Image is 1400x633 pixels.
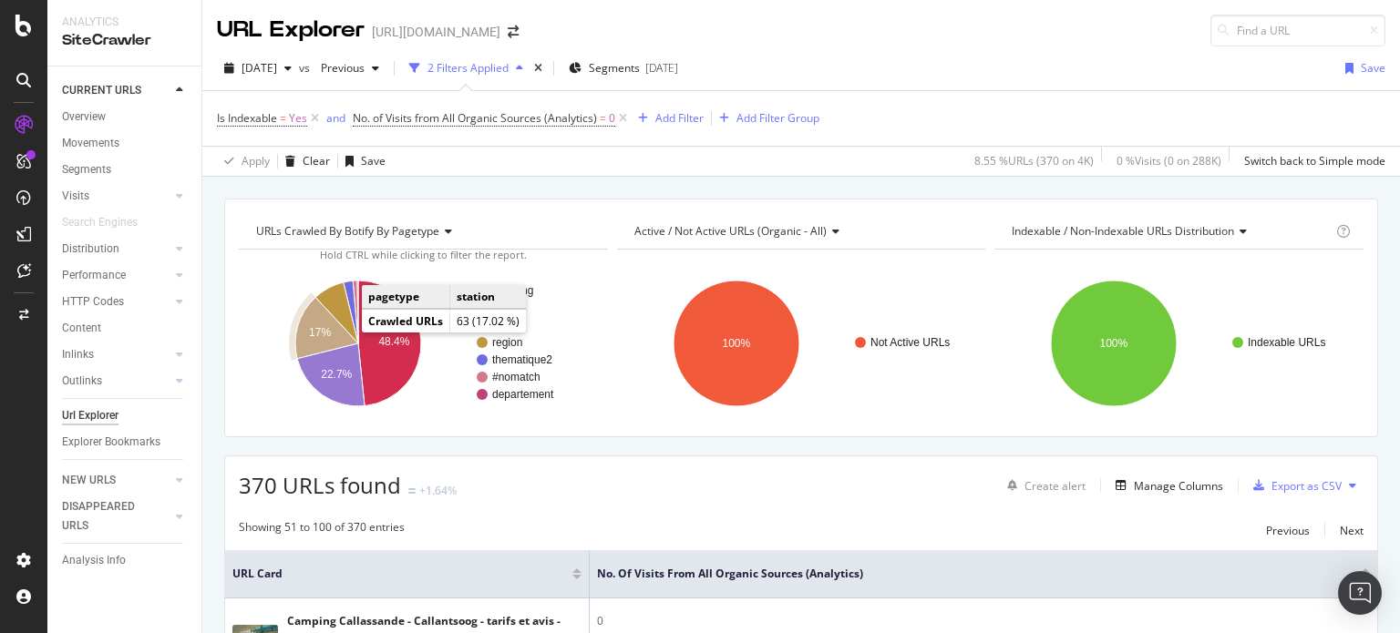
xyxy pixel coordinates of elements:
span: 2025 Sep. 9th [242,60,277,76]
td: 63 (17.02 %) [450,310,527,333]
div: 2 Filters Applied [427,60,509,76]
td: pagetype [362,285,450,309]
a: Search Engines [62,213,156,232]
div: Add Filter Group [736,110,819,126]
div: Switch back to Simple mode [1244,153,1385,168]
a: NEW URLS [62,471,170,490]
a: Segments [62,160,189,179]
div: and [326,110,345,126]
div: Distribution [62,240,119,259]
span: Hold CTRL while clicking to filter the report. [320,248,527,261]
div: Explorer Bookmarks [62,433,160,452]
span: Active / Not Active URLs (organic - all) [634,223,827,239]
a: Analysis Info [62,551,189,570]
div: 0 % Visits ( 0 on 288K ) [1117,153,1221,168]
a: Visits [62,187,170,206]
div: DISAPPEARED URLS [62,497,154,536]
text: Not Active URLs [870,336,950,349]
a: HTTP Codes [62,292,170,311]
div: Export as CSV [1271,478,1342,494]
span: = [600,110,606,126]
span: Previous [314,60,365,76]
button: Save [1338,54,1385,83]
div: Inlinks [62,345,94,364]
span: Indexable / Non-Indexable URLs distribution [1012,223,1234,239]
div: Next [1340,523,1364,538]
a: CURRENT URLS [62,81,170,100]
div: Create alert [1024,478,1086,494]
div: +1.64% [419,483,457,498]
button: Next [1340,519,1364,541]
span: Is Indexable [217,110,277,126]
div: URL Explorer [217,15,365,46]
button: and [326,109,345,127]
span: URL Card [232,566,568,582]
span: Segments [589,60,640,76]
button: [DATE] [217,54,299,83]
button: Add Filter [631,107,704,129]
span: 370 URLs found [239,470,401,500]
text: thematique2 [492,353,552,366]
div: Performance [62,266,126,285]
div: Save [361,153,386,168]
div: Analytics [62,15,187,30]
div: [DATE] [645,60,678,76]
div: Segments [62,160,111,179]
div: Apply [242,153,270,168]
div: Add Filter [655,110,704,126]
svg: A chart. [617,264,982,423]
span: 0 [609,106,615,131]
div: Movements [62,134,119,153]
input: Find a URL [1210,15,1385,46]
div: 0 [597,613,1370,629]
text: Indexable URLs [1248,336,1325,349]
span: No. of Visits from All Organic Sources (Analytics) [353,110,597,126]
a: Explorer Bookmarks [62,433,189,452]
a: DISAPPEARED URLS [62,497,170,536]
text: 100% [1100,337,1128,350]
svg: A chart. [994,264,1359,423]
button: Export as CSV [1246,471,1342,500]
button: Apply [217,147,270,176]
div: Previous [1266,523,1310,538]
button: Previous [314,54,386,83]
button: Previous [1266,519,1310,541]
div: Search Engines [62,213,138,232]
div: Outlinks [62,372,102,391]
text: region [492,336,522,349]
text: 17% [309,326,331,339]
h4: Active / Not Active URLs [631,217,970,246]
button: Segments[DATE] [561,54,685,83]
svg: A chart. [239,264,603,423]
span: Yes [289,106,307,131]
span: = [280,110,286,126]
a: Url Explorer [62,406,189,425]
div: Analysis Info [62,551,126,570]
div: Manage Columns [1134,478,1223,494]
div: SiteCrawler [62,30,187,51]
div: Clear [303,153,330,168]
text: departement [492,388,554,401]
td: Crawled URLs [362,310,450,333]
button: Switch back to Simple mode [1237,147,1385,176]
div: Save [1361,60,1385,76]
button: Manage Columns [1108,475,1223,496]
span: vs [299,60,314,76]
a: Inlinks [62,345,170,364]
div: CURRENT URLS [62,81,141,100]
div: HTTP Codes [62,292,124,311]
a: Movements [62,134,189,153]
a: Outlinks [62,372,170,391]
div: NEW URLS [62,471,116,490]
text: 48.4% [378,335,409,348]
span: URLs Crawled By Botify By pagetype [256,223,439,239]
div: 8.55 % URLs ( 370 on 4K ) [974,153,1094,168]
text: 22.7% [321,368,352,381]
div: Url Explorer [62,406,118,425]
button: Save [338,147,386,176]
div: arrow-right-arrow-left [508,26,519,38]
div: Overview [62,107,106,127]
div: Showing 51 to 100 of 370 entries [239,519,405,541]
img: Equal [408,488,416,494]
